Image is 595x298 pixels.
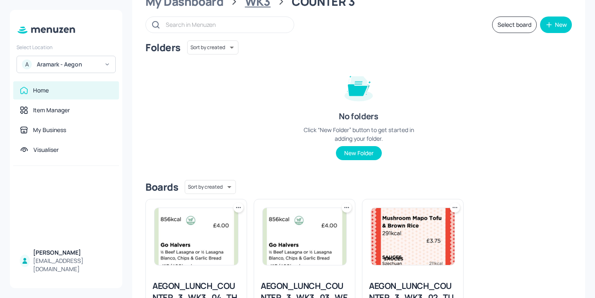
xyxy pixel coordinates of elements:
div: New [555,22,567,28]
img: 2025-08-10-17548370129275aternhbw7k.jpeg [263,208,346,265]
input: Search in Menuzen [166,19,286,31]
div: Item Manager [33,106,70,114]
div: No folders [339,111,378,122]
div: A [22,59,32,69]
div: Aramark - Aegon [37,60,99,69]
div: Home [33,86,49,95]
div: Click “New Folder” button to get started in adding your folder. [297,125,421,143]
div: Sort by created [185,179,236,195]
div: [PERSON_NAME] [33,248,112,257]
div: Folders [145,41,181,54]
button: New [540,17,572,33]
img: 2025-08-08-1754673221394pdxp03v4g8.jpeg [371,208,455,265]
div: Visualiser [33,146,59,154]
div: Boards [145,180,178,194]
button: Select board [492,17,537,33]
button: New Folder [336,146,382,160]
img: folder-empty [338,66,379,107]
img: 2025-08-10-17548370129275aternhbw7k.jpeg [155,208,238,265]
div: My Business [33,126,66,134]
div: [EMAIL_ADDRESS][DOMAIN_NAME] [33,257,112,273]
div: Select Location [17,44,116,51]
div: Sort by created [187,39,238,56]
